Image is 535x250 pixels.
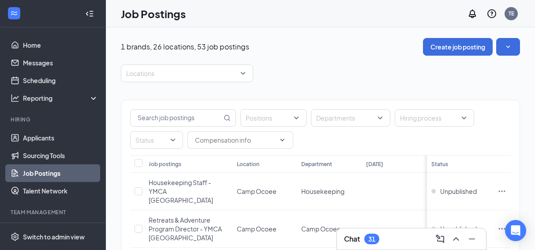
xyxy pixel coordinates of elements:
[440,187,477,196] span: Unpublished
[23,129,98,147] a: Applicants
[11,208,97,216] div: Team Management
[427,155,493,173] th: Status
[23,182,98,200] a: Talent Network
[131,110,222,126] input: Search job postings
[237,160,259,168] div: Location
[23,72,98,89] a: Scheduling
[451,234,461,244] svg: ChevronUp
[368,235,375,243] div: 31
[465,232,479,246] button: Minimize
[23,36,98,54] a: Home
[496,38,520,56] button: SmallChevronDown
[149,178,213,204] span: Housekeeping Staff - YMCA [GEOGRAPHIC_DATA]
[121,42,249,52] p: 1 brands, 26 locations, 53 job postings
[467,234,477,244] svg: Minimize
[423,38,493,56] button: Create job posting
[23,147,98,164] a: Sourcing Tools
[301,160,332,168] div: Department
[362,155,426,173] th: [DATE]
[297,173,361,210] td: Housekeeping
[449,232,463,246] button: ChevronUp
[23,54,98,72] a: Messages
[435,234,445,244] svg: ComposeMessage
[85,9,94,18] svg: Collapse
[11,116,97,123] div: Hiring
[426,155,490,173] th: In progress
[467,8,478,19] svg: Notifications
[149,216,222,242] span: Retreats & Adventure Program Director - YMCA [GEOGRAPHIC_DATA]
[11,94,19,102] svg: Analysis
[23,222,98,239] a: OnboardingCrown
[486,8,497,19] svg: QuestionInfo
[121,6,186,21] h1: Job Postings
[433,232,447,246] button: ComposeMessage
[232,173,297,210] td: Camp Ocoee
[149,160,181,168] div: Job postings
[237,187,277,195] span: Camp Ocoee
[498,187,506,196] svg: Ellipses
[297,210,361,248] td: Camp Ocoee
[237,225,277,233] span: Camp Ocoee
[504,42,513,51] svg: SmallChevronDown
[505,220,526,241] div: Open Intercom Messenger
[224,114,231,121] svg: MagnifyingGlass
[509,10,514,17] div: TE
[23,232,85,241] div: Switch to admin view
[344,234,360,244] h3: Chat
[301,225,341,233] span: Camp Ocoee
[279,136,286,144] svg: ChevronDown
[440,224,477,233] span: Unpublished
[301,187,344,195] span: Housekeeping
[195,135,275,145] input: Compensation info
[23,94,99,102] div: Reporting
[23,164,98,182] a: Job Postings
[11,232,19,241] svg: Settings
[232,210,297,248] td: Camp Ocoee
[498,224,506,233] svg: Ellipses
[10,9,19,18] svg: WorkstreamLogo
